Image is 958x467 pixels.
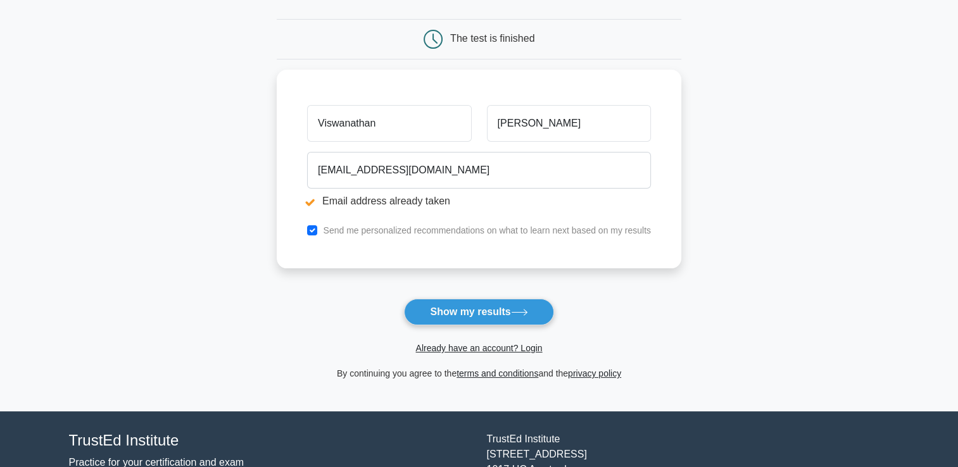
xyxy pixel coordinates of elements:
[450,33,534,44] div: The test is finished
[568,368,621,378] a: privacy policy
[457,368,538,378] a: terms and conditions
[307,152,651,189] input: Email
[307,105,471,142] input: First name
[323,225,651,235] label: Send me personalized recommendations on what to learn next based on my results
[69,432,472,450] h4: TrustEd Institute
[404,299,553,325] button: Show my results
[415,343,542,353] a: Already have an account? Login
[487,105,651,142] input: Last name
[269,366,689,381] div: By continuing you agree to the and the
[307,194,651,209] li: Email address already taken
